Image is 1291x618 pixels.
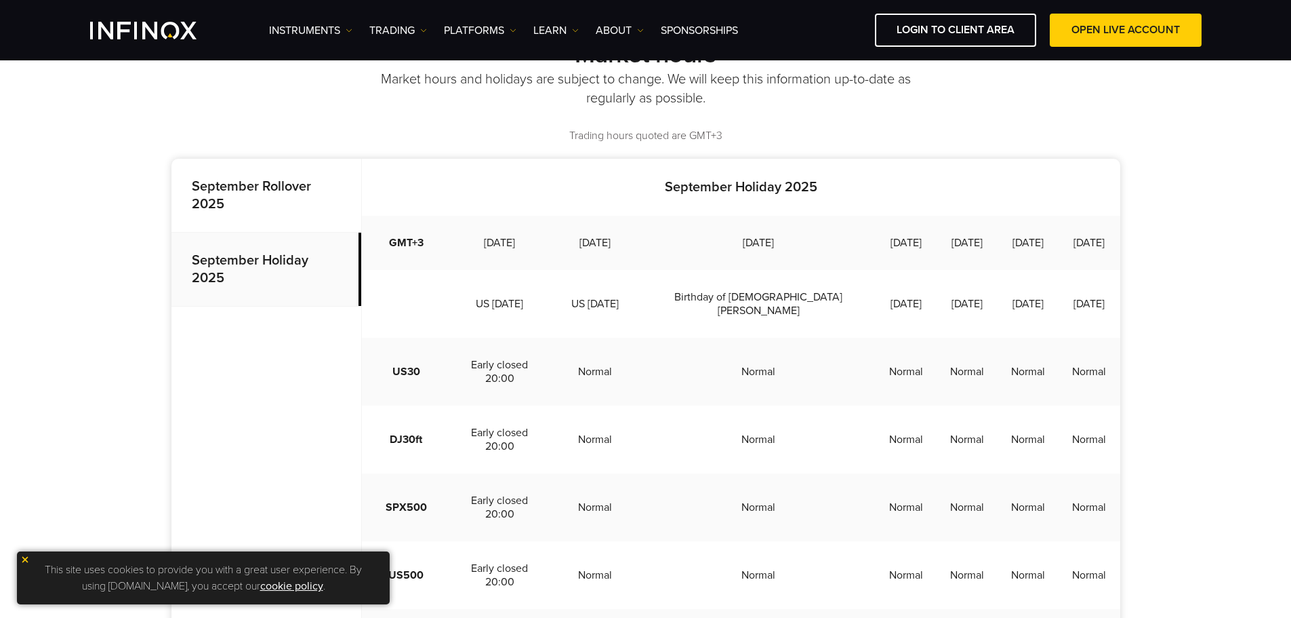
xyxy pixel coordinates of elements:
td: [DATE] [998,216,1059,270]
td: Early closed 20:00 [451,406,550,474]
td: Normal [876,338,937,406]
td: Normal [549,338,641,406]
td: Normal [641,338,876,406]
td: Normal [937,338,998,406]
td: Normal [641,474,876,541]
td: [DATE] [998,270,1059,338]
td: Normal [937,474,998,541]
a: LOGIN TO CLIENT AREA [875,14,1036,47]
td: Early closed 20:00 [451,338,550,406]
a: Learn [533,22,579,39]
a: PLATFORMS [444,22,516,39]
a: INFINOX Logo [90,22,228,39]
td: [DATE] [549,216,641,270]
td: Normal [998,541,1059,609]
td: US30 [362,338,451,406]
img: yellow close icon [20,555,30,564]
td: Early closed 20:00 [451,541,550,609]
td: [DATE] [876,270,937,338]
td: [DATE] [641,216,876,270]
td: Normal [641,406,876,474]
td: [DATE] [1059,216,1120,270]
strong: September Holiday 2025 [192,252,308,286]
a: cookie policy [260,579,323,593]
p: Trading hours quoted are GMT+3 [171,128,1120,144]
td: Normal [1059,338,1120,406]
td: SPX500 [362,474,451,541]
td: Birthday of [DEMOGRAPHIC_DATA][PERSON_NAME] [641,270,876,338]
strong: September Rollover 2025 [192,178,311,212]
td: Normal [998,338,1059,406]
p: Market hours and holidays are subject to change. We will keep this information up-to-date as regu... [378,70,914,108]
a: Instruments [269,22,352,39]
a: OPEN LIVE ACCOUNT [1050,14,1202,47]
td: [DATE] [937,216,998,270]
td: Normal [549,541,641,609]
td: Normal [641,541,876,609]
a: TRADING [369,22,427,39]
td: US [DATE] [549,270,641,338]
td: Normal [876,541,937,609]
td: US500 [362,541,451,609]
td: [DATE] [937,270,998,338]
td: Normal [876,474,937,541]
td: US [DATE] [451,270,550,338]
td: Normal [1059,474,1120,541]
td: Normal [876,406,937,474]
td: Normal [1059,541,1120,609]
td: Normal [549,406,641,474]
td: Normal [549,474,641,541]
strong: September Holiday 2025 [665,179,817,195]
td: [DATE] [1059,270,1120,338]
td: DJ30ft [362,406,451,474]
p: This site uses cookies to provide you with a great user experience. By using [DOMAIN_NAME], you a... [24,558,383,598]
td: Early closed 20:00 [451,474,550,541]
td: Normal [998,406,1059,474]
td: Normal [1059,406,1120,474]
td: [DATE] [876,216,937,270]
a: ABOUT [596,22,644,39]
a: SPONSORSHIPS [661,22,738,39]
td: Normal [998,474,1059,541]
td: Normal [937,541,998,609]
td: GMT+3 [362,216,451,270]
td: [DATE] [451,216,550,270]
td: Normal [937,406,998,474]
